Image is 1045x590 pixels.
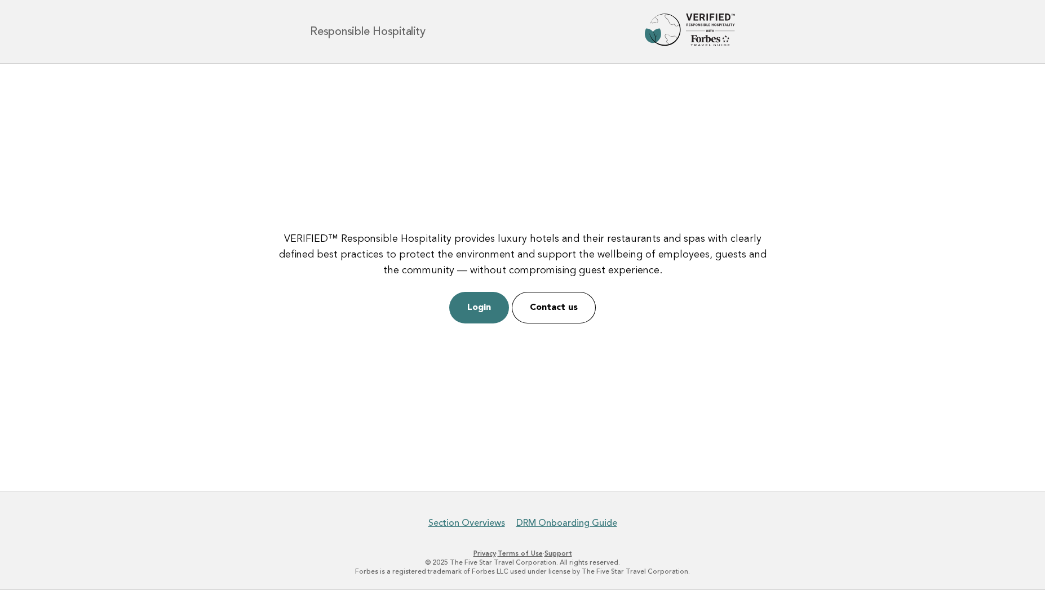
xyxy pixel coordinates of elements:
h1: Responsible Hospitality [310,26,425,37]
img: Forbes Travel Guide [645,14,735,50]
a: Support [544,549,572,557]
a: Terms of Use [498,549,543,557]
a: Login [449,292,509,323]
a: Privacy [473,549,496,557]
p: · · [178,549,867,558]
p: VERIFIED™ Responsible Hospitality provides luxury hotels and their restaurants and spas with clea... [275,231,771,278]
p: Forbes is a registered trademark of Forbes LLC used under license by The Five Star Travel Corpora... [178,567,867,576]
a: DRM Onboarding Guide [516,517,617,529]
a: Contact us [512,292,596,323]
p: © 2025 The Five Star Travel Corporation. All rights reserved. [178,558,867,567]
a: Section Overviews [428,517,505,529]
